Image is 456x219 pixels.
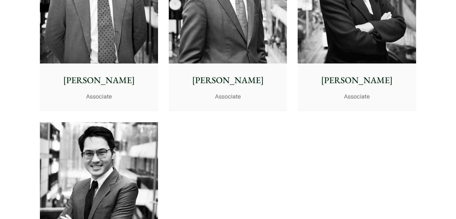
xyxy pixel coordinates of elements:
[174,74,282,87] p: [PERSON_NAME]
[303,74,411,87] p: [PERSON_NAME]
[45,92,153,101] p: Associate
[303,92,411,101] p: Associate
[45,74,153,87] p: [PERSON_NAME]
[174,92,282,101] p: Associate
